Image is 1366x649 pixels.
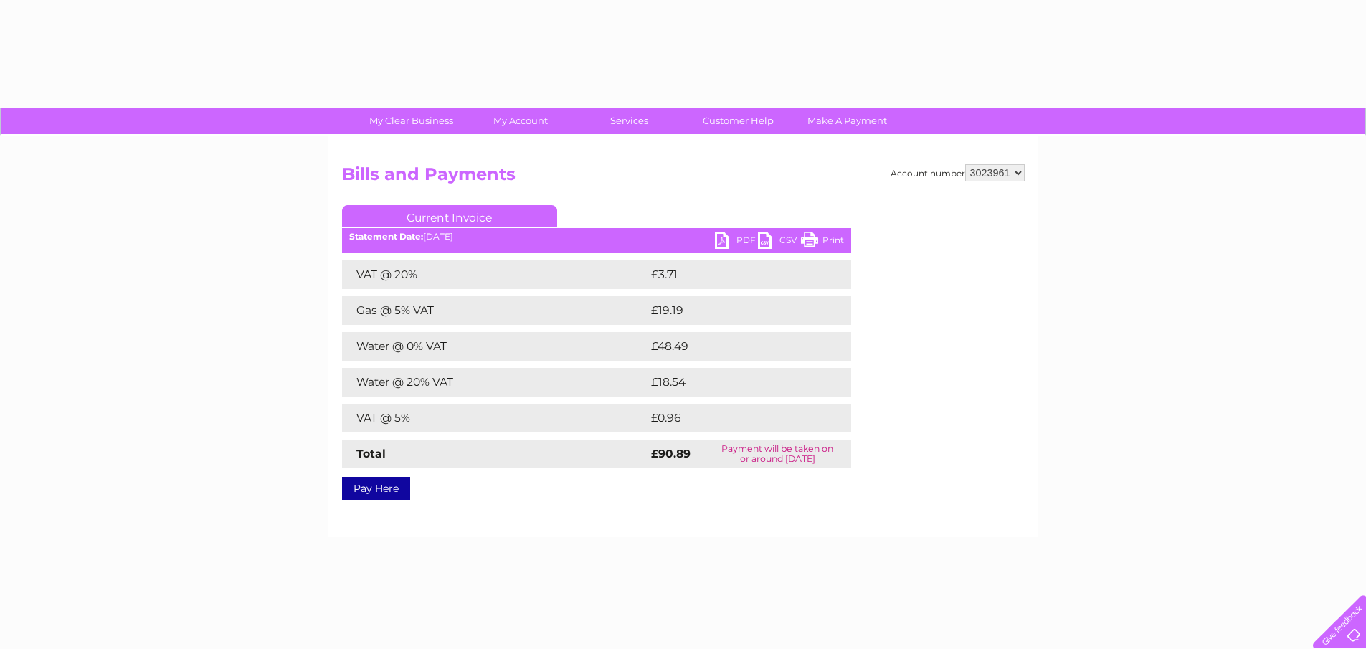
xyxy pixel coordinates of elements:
[356,447,386,460] strong: Total
[342,296,648,325] td: Gas @ 5% VAT
[758,232,801,252] a: CSV
[461,108,579,134] a: My Account
[342,232,851,242] div: [DATE]
[679,108,797,134] a: Customer Help
[651,447,691,460] strong: £90.89
[648,368,821,397] td: £18.54
[342,205,557,227] a: Current Invoice
[891,164,1025,181] div: Account number
[648,404,818,432] td: £0.96
[342,477,410,500] a: Pay Here
[349,231,423,242] b: Statement Date:
[342,404,648,432] td: VAT @ 5%
[801,232,844,252] a: Print
[715,232,758,252] a: PDF
[570,108,688,134] a: Services
[342,332,648,361] td: Water @ 0% VAT
[342,368,648,397] td: Water @ 20% VAT
[788,108,906,134] a: Make A Payment
[648,296,820,325] td: £19.19
[704,440,850,468] td: Payment will be taken on or around [DATE]
[648,260,815,289] td: £3.71
[342,164,1025,191] h2: Bills and Payments
[648,332,823,361] td: £48.49
[342,260,648,289] td: VAT @ 20%
[352,108,470,134] a: My Clear Business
